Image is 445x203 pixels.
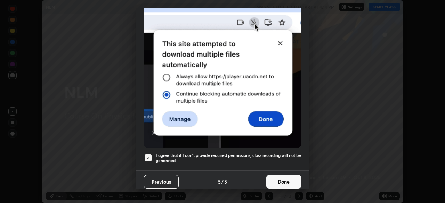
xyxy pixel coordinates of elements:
[218,178,221,185] h4: 5
[144,175,179,189] button: Previous
[156,153,301,163] h5: I agree that if I don't provide required permissions, class recording will not be generated
[221,178,224,185] h4: /
[224,178,227,185] h4: 5
[266,175,301,189] button: Done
